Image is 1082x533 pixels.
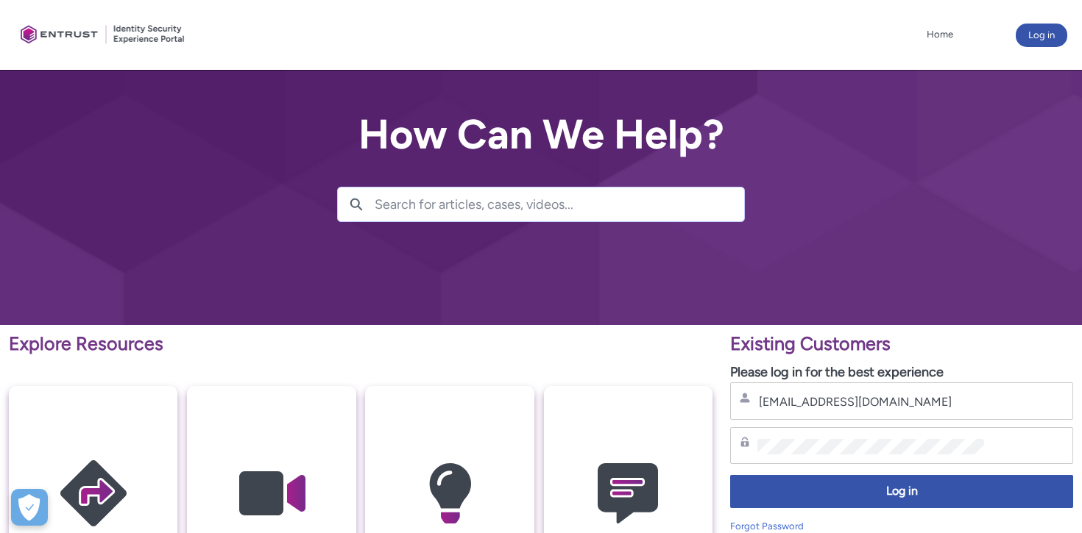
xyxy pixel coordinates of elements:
span: Log in [740,483,1064,500]
button: Log in [730,475,1073,508]
a: Home [923,24,957,46]
button: Open Preferences [11,489,48,526]
div: Cookie Preferences [11,489,48,526]
a: Forgot Password [730,521,804,532]
button: Search [338,187,375,221]
p: Please log in for the best experience [730,362,1073,382]
input: Search for articles, cases, videos... [375,187,744,221]
p: Existing Customers [730,330,1073,358]
h2: How Can We Help? [337,112,745,157]
p: Explore Resources [9,330,713,358]
button: Log in [1016,24,1067,47]
input: Username [757,394,984,409]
